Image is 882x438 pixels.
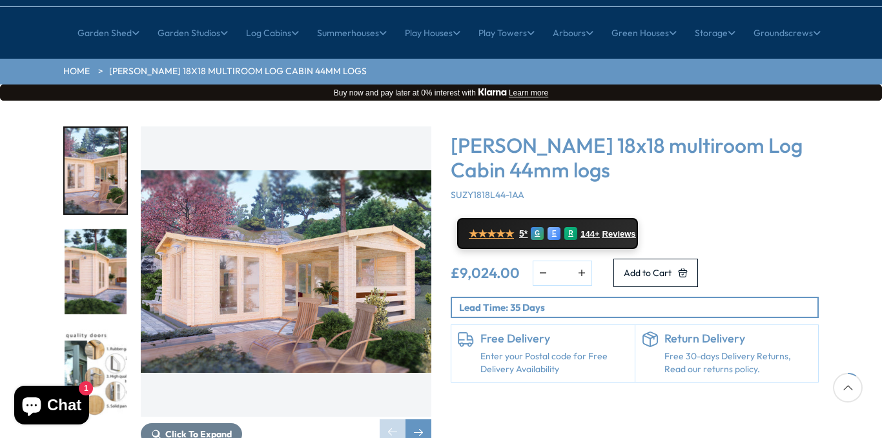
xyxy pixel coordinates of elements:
a: Summerhouses [317,17,387,49]
button: Add to Cart [613,259,698,287]
div: G [531,227,544,240]
div: R [564,227,577,240]
a: Storage [695,17,735,49]
span: SUZY1818L44-1AA [451,189,524,201]
a: Log Cabins [246,17,299,49]
a: Green Houses [611,17,677,49]
div: 1 / 7 [63,126,128,215]
div: 2 / 7 [63,228,128,316]
a: ★★★★★ 5* G E R 144+ Reviews [457,218,638,249]
p: Free 30-days Delivery Returns, Read our returns policy. [664,350,812,375]
h6: Free Delivery [480,332,628,346]
span: ★★★★★ [469,228,514,240]
a: [PERSON_NAME] 18x18 multiroom Log Cabin 44mm logs [109,65,367,78]
a: Play Towers [478,17,535,49]
a: Garden Shed [77,17,139,49]
a: HOME [63,65,90,78]
img: Suzy3_2x6-2_5S31896-1_f0f3b787-e36b-4efa-959a-148785adcb0b_200x200.jpg [65,128,127,214]
inbox-online-store-chat: Shopify online store chat [10,386,93,428]
h3: [PERSON_NAME] 18x18 multiroom Log Cabin 44mm logs [451,133,819,183]
ins: £9,024.00 [451,266,520,280]
a: Arbours [553,17,593,49]
a: Play Houses [405,17,460,49]
a: Enter your Postal code for Free Delivery Availability [480,350,628,375]
span: 144+ [580,229,599,239]
span: Add to Cart [624,268,672,277]
a: Garden Studios [158,17,228,49]
h6: Return Delivery [664,332,812,346]
span: Reviews [602,229,636,239]
img: Shire Suzy 18x18 multiroom Log Cabin 44mm logs - Best Shed [141,126,431,417]
img: Suzy3_2x6-2_5S31896-2_64732b6d-1a30-4d9b-a8b3-4f3a95d206a5_200x200.jpg [65,229,127,315]
div: 3 / 7 [63,328,128,417]
p: Lead Time: 35 Days [459,301,817,314]
a: Groundscrews [754,17,821,49]
div: E [548,227,560,240]
img: Premiumqualitydoors_3_f0c32a75-f7e9-4cfe-976d-db3d5c21df21_200x200.jpg [65,330,127,415]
